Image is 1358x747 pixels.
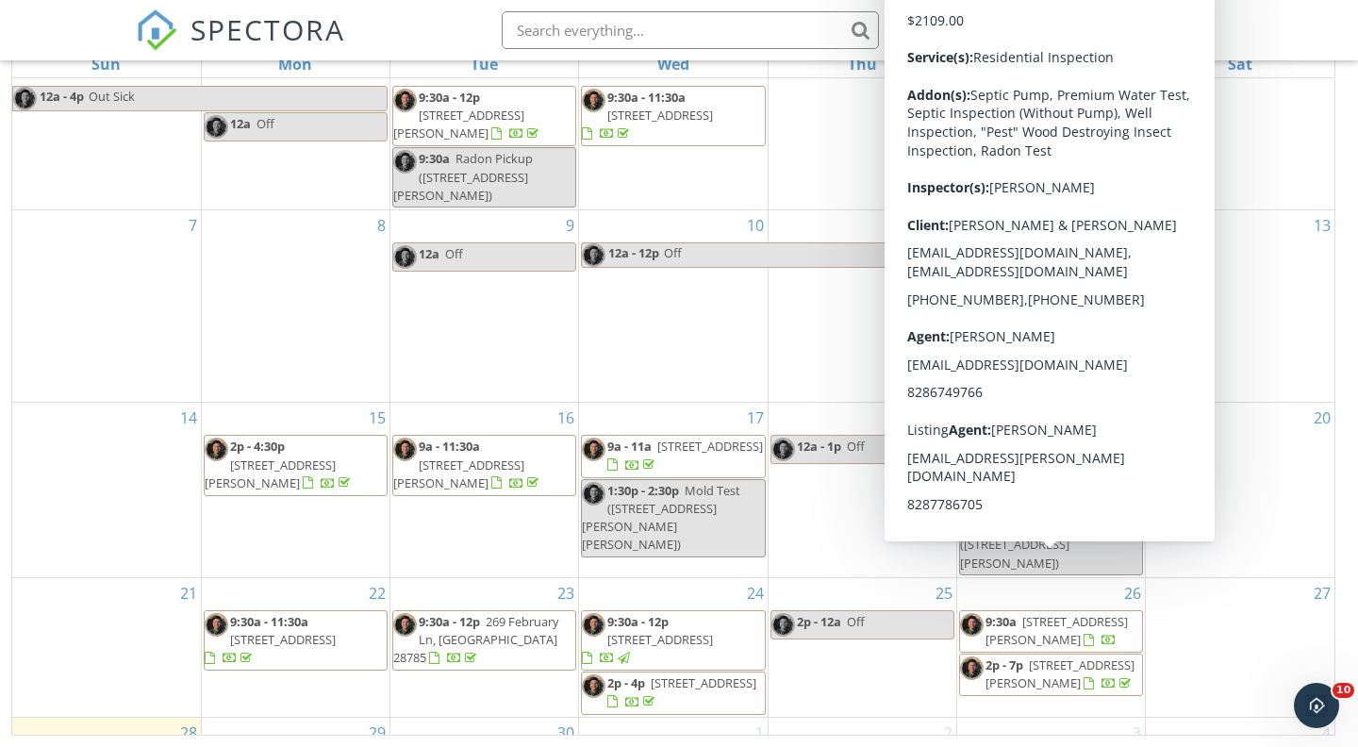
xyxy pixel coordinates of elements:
[743,403,768,433] a: Go to September 17, 2025
[205,456,336,491] span: [STREET_ADDRESS][PERSON_NAME]
[960,613,984,637] img: robertino.png
[582,482,605,506] img: robertino.png
[204,610,388,672] a: 9:30a - 11:30a [STREET_ADDRESS]
[651,674,756,691] span: [STREET_ADDRESS]
[960,438,1091,490] a: 9:30a - 2p [STREET_ADDRESS]
[985,656,1023,673] span: 2p - 7p
[985,613,1128,648] a: 9:30a [STREET_ADDRESS][PERSON_NAME]
[579,209,768,402] td: Go to September 10, 2025
[664,244,682,261] span: Off
[844,51,881,77] a: Thursday
[582,89,605,112] img: robertino.png
[392,610,576,672] a: 9:30a - 12p 269 February Ln, [GEOGRAPHIC_DATA] 28785
[960,656,984,680] img: robertino.png
[959,86,1143,147] a: 9:30a - 12p [STREET_ADDRESS]
[607,243,660,267] span: 12a - 12p
[768,403,956,577] td: Go to September 18, 2025
[960,245,984,269] img: robertino.png
[205,115,228,139] img: robertino.png
[581,86,765,147] a: 9:30a - 11:30a [STREET_ADDRESS]
[12,577,201,717] td: Go to September 21, 2025
[582,438,605,461] img: robertino.png
[136,9,177,51] img: The Best Home Inspection Software - Spectora
[956,54,1145,210] td: Go to September 5, 2025
[959,654,1143,696] a: 2p - 7p [STREET_ADDRESS][PERSON_NAME]
[419,613,480,630] span: 9:30a - 12p
[743,210,768,241] a: Go to September 10, 2025
[959,242,1143,322] a: 9:30a - 1p [STREET_ADDRESS][PERSON_NAME][PERSON_NAME]
[1146,577,1334,717] td: Go to September 27, 2025
[365,403,389,433] a: Go to September 15, 2025
[136,25,345,65] a: SPECTORA
[579,54,768,210] td: Go to September 3, 2025
[768,577,956,717] td: Go to September 25, 2025
[365,578,389,608] a: Go to September 22, 2025
[932,578,956,608] a: Go to September 25, 2025
[1310,578,1334,608] a: Go to September 27, 2025
[607,674,756,709] a: 2p - 4p [STREET_ADDRESS]
[1310,403,1334,433] a: Go to September 20, 2025
[393,150,533,203] span: Radon Pickup ([STREET_ADDRESS][PERSON_NAME])
[419,438,480,455] span: 9a - 11:30a
[956,403,1145,577] td: Go to September 19, 2025
[89,88,135,105] span: Out Sick
[956,209,1145,402] td: Go to September 12, 2025
[390,577,579,717] td: Go to September 23, 2025
[768,209,956,402] td: Go to September 11, 2025
[579,403,768,577] td: Go to September 17, 2025
[230,631,336,648] span: [STREET_ADDRESS]
[1120,578,1145,608] a: Go to September 26, 2025
[176,578,201,608] a: Go to September 21, 2025
[959,435,1143,496] a: 9:30a - 2p [STREET_ADDRESS]
[985,89,1047,106] span: 9:30a - 12p
[956,577,1145,717] td: Go to September 26, 2025
[393,438,417,461] img: robertino.png
[554,403,578,433] a: Go to September 16, 2025
[985,613,1017,630] span: 9:30a
[393,150,417,174] img: robertino.png
[607,674,645,691] span: 2p - 4p
[12,209,201,402] td: Go to September 7, 2025
[985,438,1040,455] span: 9:30a - 2p
[257,115,274,132] span: Off
[392,86,576,147] a: 9:30a - 12p [STREET_ADDRESS][PERSON_NAME]
[607,631,713,648] span: [STREET_ADDRESS]
[985,325,1017,342] span: 9:30a
[205,438,228,461] img: robertino.png
[797,438,841,455] span: 12a - 1p
[201,209,389,402] td: Go to September 8, 2025
[390,54,579,210] td: Go to September 2, 2025
[390,403,579,577] td: Go to September 16, 2025
[39,87,85,110] span: 12a - 4p
[419,150,450,167] span: 9:30a
[582,613,713,666] a: 9:30a - 12p [STREET_ADDRESS]
[419,89,480,106] span: 9:30a - 12p
[185,210,201,241] a: Go to September 7, 2025
[960,325,1108,397] span: Air Sample Test ([STREET_ADDRESS][PERSON_NAME][PERSON_NAME])
[847,613,865,630] span: Off
[771,613,795,637] img: robertino.png
[419,245,439,262] span: 12a
[393,89,542,141] a: 9:30a - 12p [STREET_ADDRESS][PERSON_NAME]
[392,435,576,496] a: 9a - 11:30a [STREET_ADDRESS][PERSON_NAME]
[985,245,1040,262] span: 9:30a - 1p
[393,107,524,141] span: [STREET_ADDRESS][PERSON_NAME]
[373,210,389,241] a: Go to September 8, 2025
[393,613,558,666] span: 269 February Ln, [GEOGRAPHIC_DATA] 28785
[230,115,251,132] span: 12a
[960,500,984,523] img: robertino.png
[1146,54,1334,210] td: Go to September 6, 2025
[12,403,201,577] td: Go to September 14, 2025
[393,613,417,637] img: robertino.png
[582,613,605,637] img: robertino.png
[985,656,1134,691] span: [STREET_ADDRESS][PERSON_NAME]
[985,656,1134,691] a: 2p - 7p [STREET_ADDRESS][PERSON_NAME]
[204,435,388,496] a: 2p - 4:30p [STREET_ADDRESS][PERSON_NAME]
[205,613,228,637] img: robertino.png
[201,54,389,210] td: Go to September 1, 2025
[390,209,579,402] td: Go to September 9, 2025
[230,438,285,455] span: 2p - 4:30p
[502,11,879,49] input: Search everything...
[562,210,578,241] a: Go to September 9, 2025
[607,438,652,455] span: 9a - 11a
